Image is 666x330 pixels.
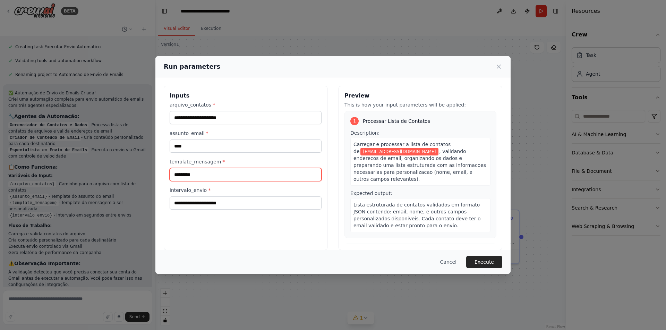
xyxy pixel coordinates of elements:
span: Variable: arquivo_contatos [360,148,439,155]
span: Processar Lista de Contatos [363,118,430,125]
p: This is how your input parameters will be applied: [344,101,496,108]
button: Execute [466,256,502,268]
label: assunto_email [170,130,322,137]
h2: Run parameters [164,62,220,71]
span: Lista estruturada de contatos validados em formato JSON contendo: email, nome, e outros campos pe... [353,202,480,228]
label: template_mensagem [170,158,322,165]
span: Description: [350,130,379,136]
span: Expected output: [350,191,392,196]
label: intervalo_envio [170,187,322,194]
span: Carregar e processar a lista de contatos de [353,142,451,154]
div: 1 [350,117,359,125]
h3: Preview [344,92,496,100]
label: arquivo_contatos [170,101,322,108]
h3: Inputs [170,92,322,100]
span: , validando enderecos de email, organizando os dados e preparando uma lista estruturada com as in... [353,149,486,182]
button: Cancel [435,256,462,268]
